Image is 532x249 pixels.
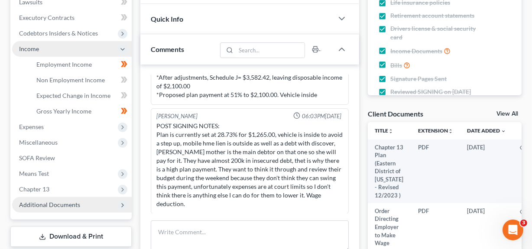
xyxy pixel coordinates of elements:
[29,103,132,119] a: Gross Yearly Income
[12,150,132,166] a: SOFA Review
[390,74,447,83] span: Signature Pages Sent
[375,127,393,134] a: Titleunfold_more
[368,139,411,203] td: Chapter 13 Plan (Eastern District of [US_STATE] - Revised 12/2023 )
[36,92,110,99] span: Expected Change in Income
[19,201,80,208] span: Additional Documents
[496,111,518,117] a: View All
[12,10,132,26] a: Executory Contracts
[19,139,58,146] span: Miscellaneous
[10,226,132,247] a: Download & Print
[467,127,506,134] a: Date Added expand_more
[19,14,75,21] span: Executory Contracts
[156,112,198,120] div: [PERSON_NAME]
[151,45,184,53] span: Comments
[29,72,132,88] a: Non Employment Income
[368,109,423,118] div: Client Documents
[503,220,523,240] iframe: Intercom live chat
[36,76,105,84] span: Non Employment Income
[151,15,183,23] span: Quick Info
[36,107,91,115] span: Gross Yearly Income
[156,122,343,208] div: POST SIGNING NOTES: Plan is currently set at 28.73% for $1,265.00, vehicle is inside to avoid a s...
[388,129,393,134] i: unfold_more
[448,129,453,134] i: unfold_more
[411,139,460,203] td: PDF
[390,61,402,70] span: Bills
[418,127,453,134] a: Extensionunfold_more
[501,129,506,134] i: expand_more
[460,139,513,203] td: [DATE]
[29,88,132,103] a: Expected Change in Income
[390,47,442,55] span: Income Documents
[19,154,55,162] span: SOFA Review
[29,57,132,72] a: Employment Income
[520,220,527,226] span: 3
[19,45,39,52] span: Income
[236,43,305,58] input: Search...
[19,185,49,193] span: Chapter 13
[19,123,44,130] span: Expenses
[36,61,92,68] span: Employment Income
[19,170,49,177] span: Means Test
[390,87,471,96] span: Reviewed SIGNING on [DATE]
[19,29,98,37] span: Codebtors Insiders & Notices
[390,11,474,20] span: Retirement account statements
[390,24,476,42] span: Drivers license & social security card
[302,112,341,120] span: 06:03PM[DATE]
